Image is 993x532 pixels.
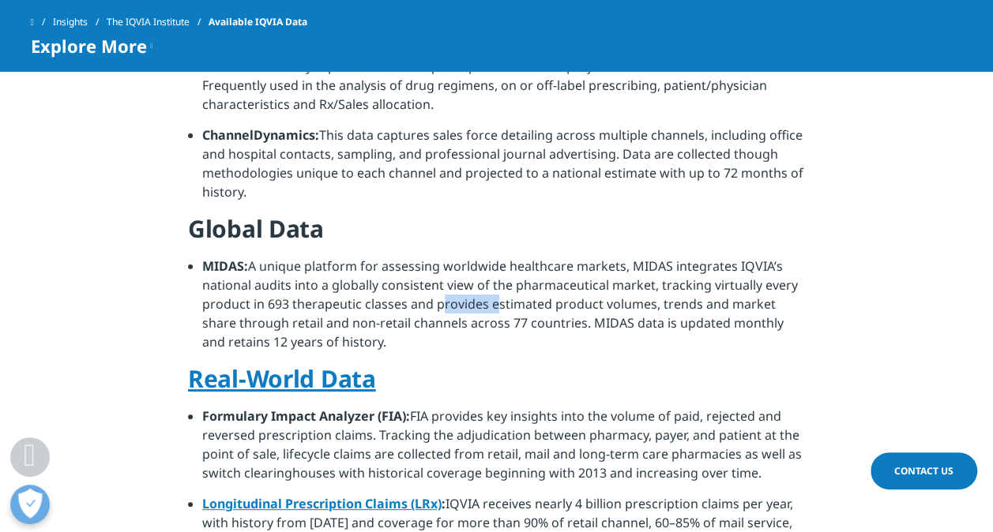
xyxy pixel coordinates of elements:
strong: Formulary Impact Analyzer (FIA): [202,407,410,425]
strong: ChannelDynamics: [202,126,319,144]
span: Available IQVIA Data [209,8,307,36]
li: This data captures sales force detailing across multiple channels, including office and hospital ... [202,126,805,213]
strong: MIDAS: [202,257,248,275]
span: Contact Us [894,464,954,478]
a: Longitudinal Prescription Claims (LRx) [202,495,442,512]
a: Contact Us [871,452,977,489]
a: Real-World Data [188,362,376,395]
li: FIA provides key insights into the volume of paid, rejected and reversed prescription claims. Tra... [202,406,805,494]
h4: Global Data [188,213,805,257]
li: A unique platform for assessing worldwide healthcare markets, MIDAS integrates IQVIA’s national a... [202,257,805,363]
button: Open Preferences [10,485,50,524]
strong: : [202,495,446,512]
a: Insights [53,8,107,36]
a: The IQVIA Institute [107,8,209,36]
span: Explore More [31,36,147,55]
